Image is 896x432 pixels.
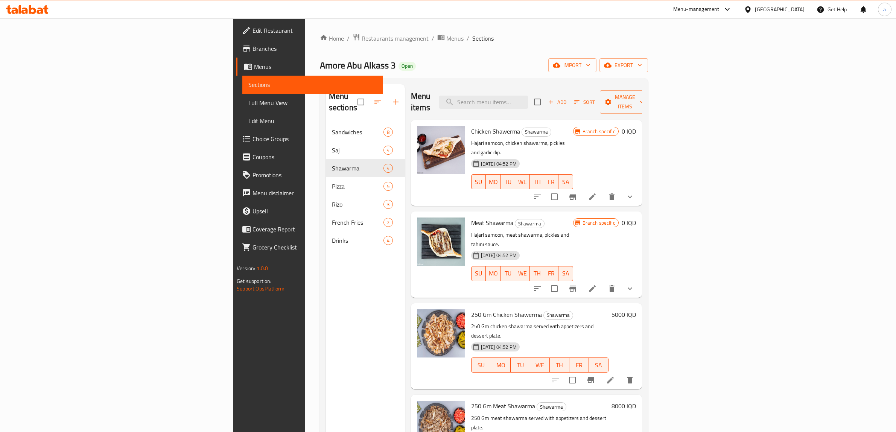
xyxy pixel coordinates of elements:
div: Sandwiches8 [326,123,405,141]
span: Amore Abu Alkass 3 [320,57,396,74]
span: Saj [332,146,383,155]
a: Sections [242,76,383,94]
span: SA [561,268,570,279]
span: SU [475,176,483,187]
span: Select to update [564,372,580,388]
div: Shawarma4 [326,159,405,177]
span: FR [547,268,555,279]
div: Rizo3 [326,195,405,213]
span: Shawarma [515,219,544,228]
span: Drinks [332,236,383,245]
button: Branch-specific-item [582,371,600,389]
button: SU [471,266,486,281]
span: SU [475,268,483,279]
span: Full Menu View [248,98,377,107]
span: Shawarma [537,403,566,411]
span: MO [489,176,498,187]
span: TU [514,360,527,371]
button: show more [621,280,639,298]
div: Shawarma [543,311,573,320]
div: items [383,146,393,155]
div: items [383,200,393,209]
span: TU [504,176,512,187]
button: TU [501,174,515,189]
div: Pizza [332,182,383,191]
div: Menu-management [673,5,720,14]
p: Hajari samoon, chicken shawarma, pickles and garlic dip. [471,138,573,157]
button: FR [569,357,589,373]
button: delete [603,280,621,298]
span: Select section [529,94,545,110]
nav: Menu sections [326,120,405,253]
span: Sort items [569,96,600,108]
span: Rizo [332,200,383,209]
span: FR [547,176,555,187]
button: SA [589,357,608,373]
a: Grocery Checklist [236,238,383,256]
button: TH [530,174,544,189]
a: Full Menu View [242,94,383,112]
span: FR [572,360,586,371]
div: items [383,236,393,245]
span: Branch specific [580,128,618,135]
h6: 8000 IQD [612,401,636,411]
div: items [383,128,393,137]
button: sort-choices [528,188,546,206]
span: 250 Gm Chicken Shawerma [471,309,542,320]
a: Menu disclaimer [236,184,383,202]
p: Hajari samoon, meat shawarma, pickles and tahini sauce. [471,230,573,249]
button: MO [486,174,501,189]
a: Edit Restaurant [236,21,383,40]
span: 250 Gm Meat Shawarma [471,400,535,412]
span: Select to update [546,189,562,205]
button: sort-choices [528,280,546,298]
span: Shawarma [332,164,383,173]
span: MO [494,360,508,371]
span: Choice Groups [253,134,377,143]
span: Sort sections [369,93,387,111]
button: FR [544,174,558,189]
li: / [467,34,469,43]
span: SA [592,360,605,371]
div: Saj4 [326,141,405,159]
button: Branch-specific-item [564,280,582,298]
button: SU [471,357,491,373]
img: 250 Gm Chicken Shawerma [417,309,465,357]
span: French Fries [332,218,383,227]
span: WE [518,268,527,279]
button: delete [603,188,621,206]
button: Branch-specific-item [564,188,582,206]
span: Sections [472,34,494,43]
button: TH [550,357,569,373]
a: Menus [236,58,383,76]
span: WE [533,360,547,371]
span: Restaurants management [362,34,429,43]
button: SA [558,174,573,189]
button: WE [530,357,550,373]
span: [DATE] 04:52 PM [478,160,520,167]
span: 1.0.0 [257,263,268,273]
span: Menus [254,62,377,71]
span: 4 [384,165,392,172]
span: Version: [237,263,255,273]
h6: 0 IQD [622,126,636,137]
div: items [383,218,393,227]
a: Coverage Report [236,220,383,238]
span: 5 [384,183,392,190]
span: Upsell [253,207,377,216]
button: WE [515,266,530,281]
span: import [554,61,590,70]
span: Shawarma [522,128,551,136]
span: TH [553,360,566,371]
a: Coupons [236,148,383,166]
button: MO [486,266,501,281]
a: Branches [236,40,383,58]
span: Chicken Shawerma [471,126,520,137]
span: Add [547,98,567,106]
span: Branches [253,44,377,53]
span: 4 [384,237,392,244]
button: TH [530,266,544,281]
span: Menus [446,34,464,43]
